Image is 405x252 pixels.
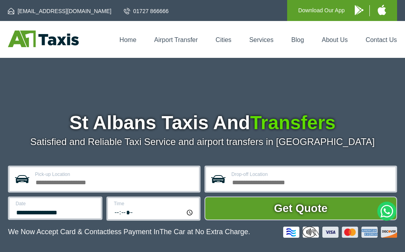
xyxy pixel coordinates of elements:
button: Get Quote [204,197,397,220]
a: Home [119,36,136,43]
a: Services [249,36,273,43]
h1: St Albans Taxis And [8,113,397,132]
a: Blog [291,36,304,43]
a: Cities [216,36,231,43]
label: Time [114,201,194,206]
img: A1 Taxis iPhone App [378,5,386,15]
p: Download Our App [298,6,345,15]
p: We Now Accept Card & Contactless Payment In [8,228,250,236]
a: [EMAIL_ADDRESS][DOMAIN_NAME] [8,7,111,15]
a: Contact Us [365,36,397,43]
img: A1 Taxis Android App [355,5,363,15]
p: Satisfied and Reliable Taxi Service and airport transfers in [GEOGRAPHIC_DATA] [8,136,397,147]
span: Transfers [250,112,335,133]
a: 01727 866666 [124,7,169,15]
label: Pick-up Location [35,172,194,177]
a: About Us [322,36,348,43]
img: Credit And Debit Cards [283,227,397,238]
label: Drop-off Location [231,172,391,177]
a: Airport Transfer [154,36,198,43]
img: A1 Taxis St Albans LTD [8,31,79,47]
label: Date [15,201,96,206]
span: The Car at No Extra Charge. [159,228,250,236]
